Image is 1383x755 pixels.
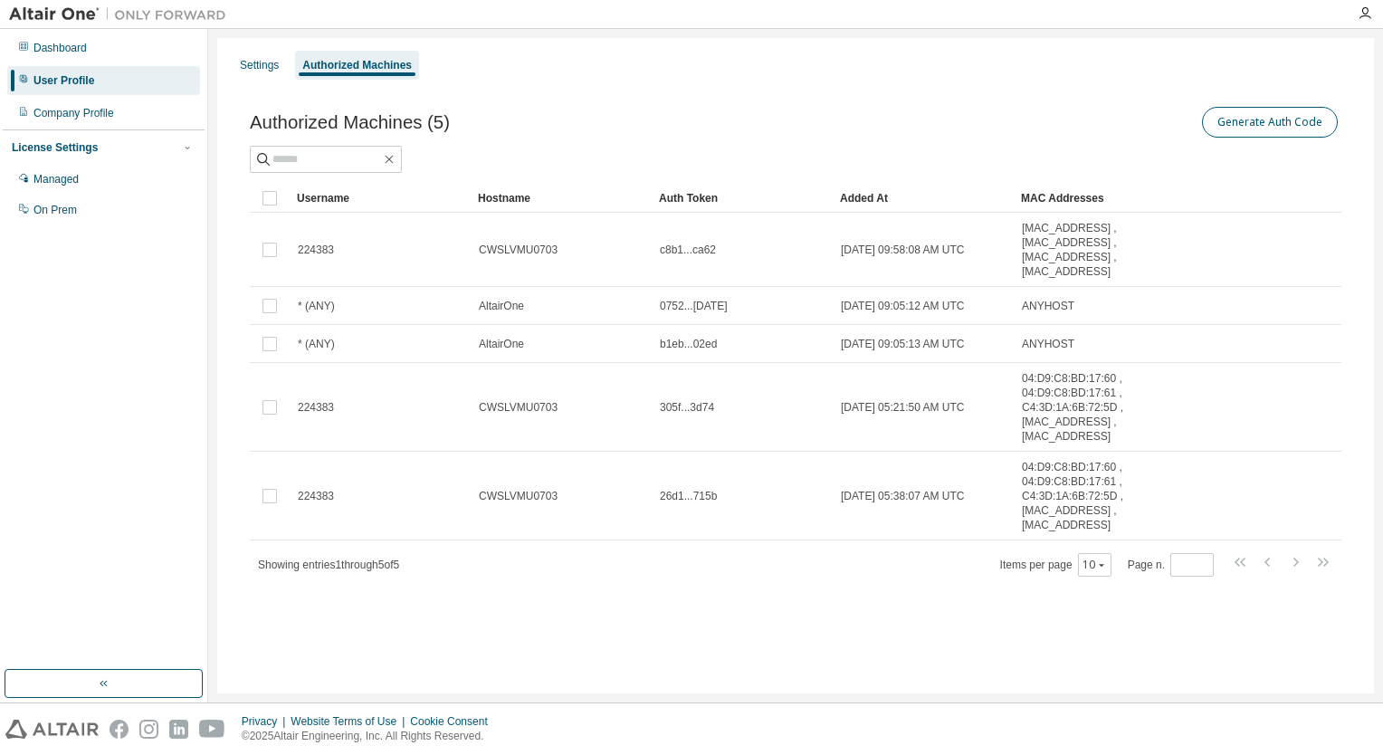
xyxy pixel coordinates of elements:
span: 04:D9:C8:BD:17:60 , 04:D9:C8:BD:17:61 , C4:3D:1A:6B:72:5D , [MAC_ADDRESS] , [MAC_ADDRESS] [1022,371,1150,444]
img: instagram.svg [139,720,158,739]
div: Added At [840,184,1006,213]
span: 26d1...715b [660,489,717,503]
span: Items per page [1000,553,1111,577]
span: 224383 [298,243,334,257]
p: © 2025 Altair Engineering, Inc. All Rights Reserved. [242,729,499,744]
span: [DATE] 09:05:13 AM UTC [841,337,965,351]
span: Page n. [1128,553,1214,577]
div: Authorized Machines [302,58,412,72]
span: AltairOne [479,337,524,351]
span: 0752...[DATE] [660,299,727,313]
div: Company Profile [33,106,114,120]
div: User Profile [33,73,94,88]
div: On Prem [33,203,77,217]
span: [DATE] 09:58:08 AM UTC [841,243,965,257]
img: linkedin.svg [169,720,188,739]
span: 04:D9:C8:BD:17:60 , 04:D9:C8:BD:17:61 , C4:3D:1A:6B:72:5D , [MAC_ADDRESS] , [MAC_ADDRESS] [1022,460,1150,532]
span: CWSLVMU0703 [479,489,558,503]
div: Cookie Consent [410,714,498,729]
span: c8b1...ca62 [660,243,716,257]
span: Authorized Machines (5) [250,112,450,133]
img: facebook.svg [110,720,129,739]
span: [DATE] 05:38:07 AM UTC [841,489,965,503]
div: Dashboard [33,41,87,55]
div: License Settings [12,140,98,155]
div: Auth Token [659,184,825,213]
img: youtube.svg [199,720,225,739]
img: Altair One [9,5,235,24]
span: Showing entries 1 through 5 of 5 [258,559,399,571]
div: Username [297,184,463,213]
span: AltairOne [479,299,524,313]
span: [DATE] 09:05:12 AM UTC [841,299,965,313]
span: [MAC_ADDRESS] , [MAC_ADDRESS] , [MAC_ADDRESS] , [MAC_ADDRESS] [1022,221,1150,279]
span: 224383 [298,489,334,503]
span: CWSLVMU0703 [479,243,558,257]
div: Hostname [478,184,644,213]
span: ANYHOST [1022,299,1074,313]
div: Settings [240,58,279,72]
span: [DATE] 05:21:50 AM UTC [841,400,965,415]
span: CWSLVMU0703 [479,400,558,415]
div: Website Terms of Use [291,714,410,729]
div: MAC Addresses [1021,184,1151,213]
span: 224383 [298,400,334,415]
span: b1eb...02ed [660,337,717,351]
div: Managed [33,172,79,186]
span: * (ANY) [298,299,335,313]
span: * (ANY) [298,337,335,351]
button: 10 [1083,558,1107,572]
button: Generate Auth Code [1202,107,1338,138]
div: Privacy [242,714,291,729]
span: ANYHOST [1022,337,1074,351]
img: altair_logo.svg [5,720,99,739]
span: 305f...3d74 [660,400,714,415]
